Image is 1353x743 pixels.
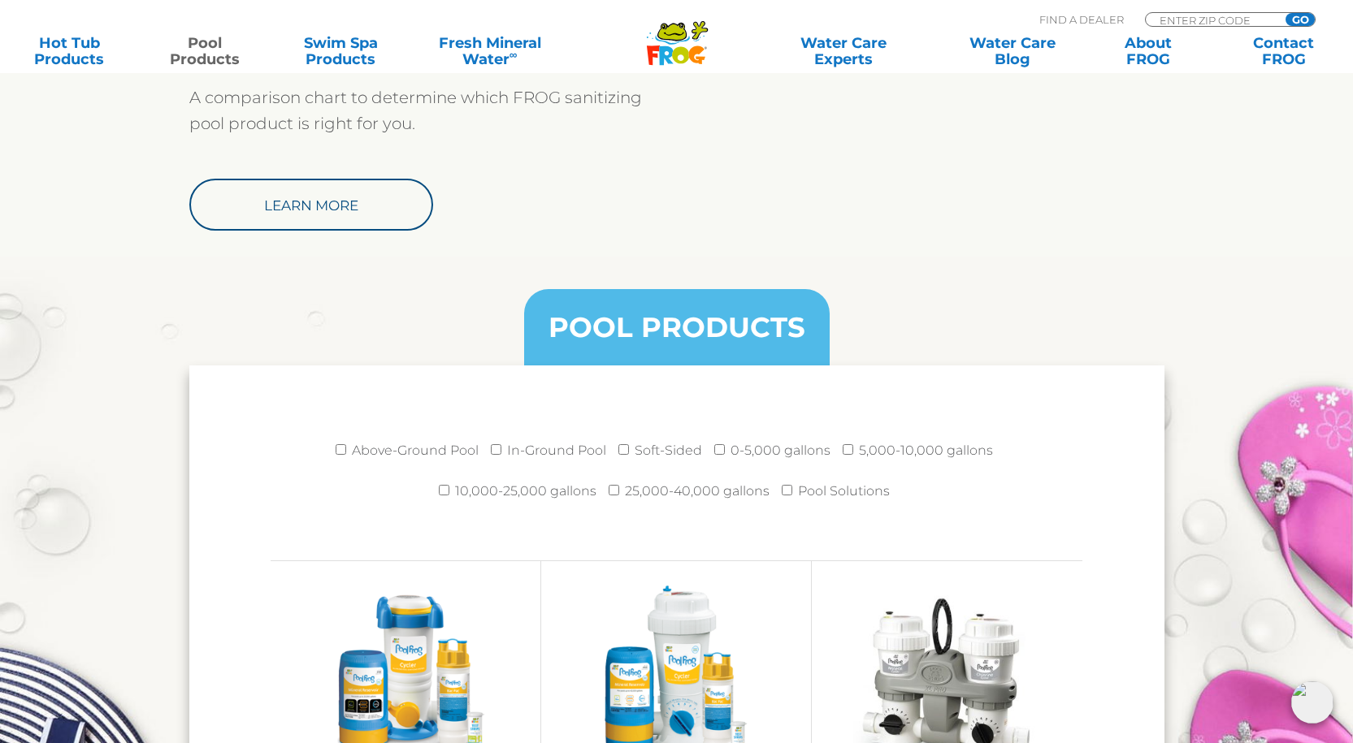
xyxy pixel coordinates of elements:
[960,35,1065,67] a: Water CareBlog
[1231,35,1337,67] a: ContactFROG
[510,48,518,61] sup: ∞
[288,35,393,67] a: Swim SpaProducts
[455,475,596,508] label: 10,000-25,000 gallons
[731,434,830,467] label: 0-5,000 gallons
[152,35,258,67] a: PoolProducts
[189,179,433,231] a: Learn More
[423,35,556,67] a: Fresh MineralWater∞
[1039,12,1124,27] p: Find A Dealer
[1158,13,1268,27] input: Zip Code Form
[757,35,929,67] a: Water CareExperts
[189,84,677,136] p: A comparison chart to determine which FROG sanitizing pool product is right for you.
[1286,13,1315,26] input: GO
[1095,35,1201,67] a: AboutFROG
[1291,681,1333,724] img: openIcon
[549,313,805,341] h3: POOL PRODUCTS
[352,434,479,467] label: Above-Ground Pool
[507,434,606,467] label: In-Ground Pool
[798,475,890,508] label: Pool Solutions
[625,475,770,508] label: 25,000-40,000 gallons
[16,35,122,67] a: Hot TubProducts
[859,434,993,467] label: 5,000-10,000 gallons
[635,434,702,467] label: Soft-Sided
